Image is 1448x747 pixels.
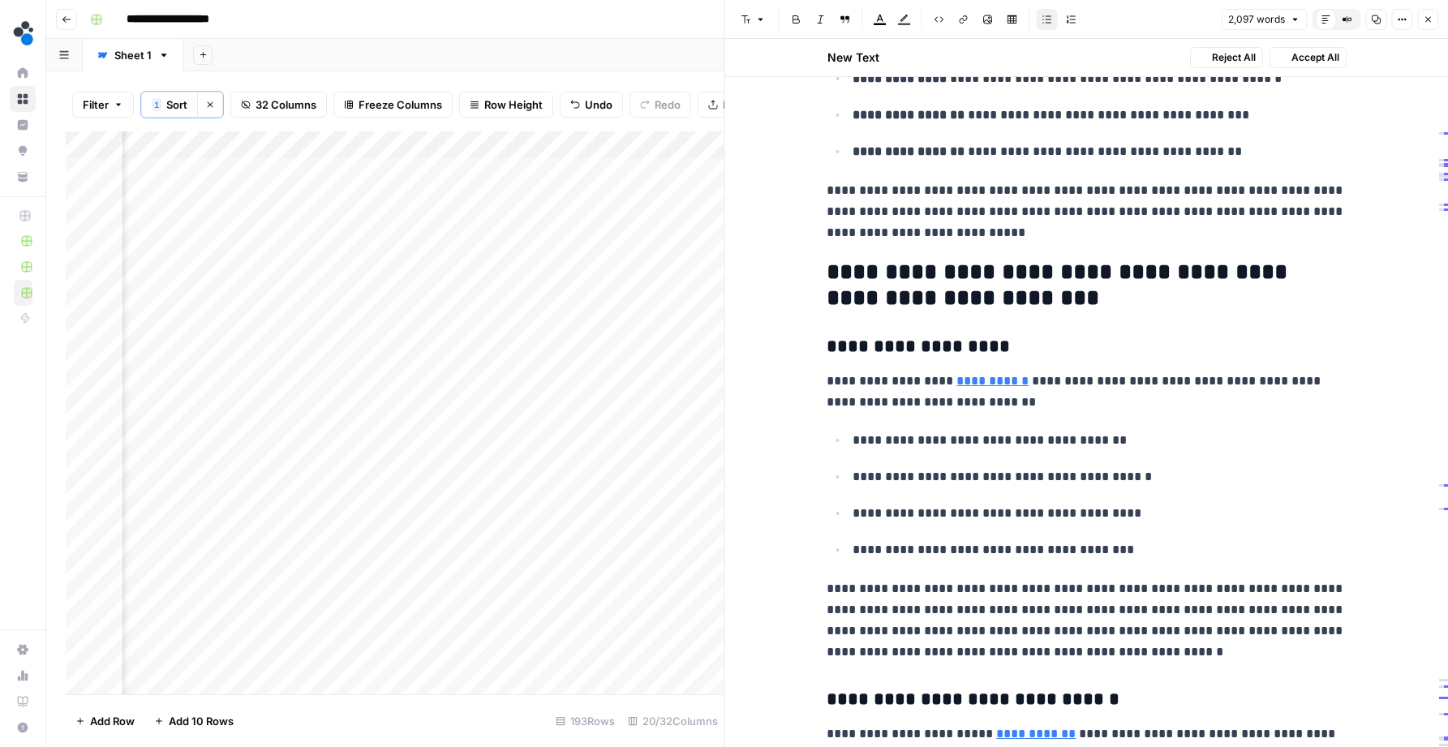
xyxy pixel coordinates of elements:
div: 1 [152,98,161,111]
button: 32 Columns [230,92,327,118]
a: Opportunities [10,138,36,164]
span: Add Row [90,713,135,729]
div: 193 Rows [549,708,621,734]
button: 1Sort [141,92,197,118]
a: Browse [10,86,36,112]
button: Add Row [66,708,144,734]
a: Learning Hub [10,689,36,715]
button: Help + Support [10,715,36,741]
a: Home [10,60,36,86]
button: Reject All [1189,47,1262,68]
button: Redo [629,92,691,118]
span: Redo [655,97,681,113]
button: 2,097 words [1221,9,1307,30]
div: Sheet 1 [114,47,152,63]
span: Accept All [1291,50,1338,65]
span: Sort [166,97,187,113]
button: Accept All [1269,47,1346,68]
span: Reject All [1211,50,1255,65]
button: Freeze Columns [333,92,453,118]
span: Row Height [484,97,543,113]
div: 20/32 Columns [621,708,724,734]
span: 1 [154,98,159,111]
button: Add 10 Rows [144,708,243,734]
span: Add 10 Rows [169,713,234,729]
button: Export CSV [698,92,791,118]
button: Undo [560,92,623,118]
a: Usage [10,663,36,689]
span: Filter [83,97,109,113]
span: 2,097 words [1228,12,1285,27]
span: Undo [585,97,612,113]
button: Row Height [459,92,553,118]
a: Settings [10,637,36,663]
a: Your Data [10,164,36,190]
h2: New Text [827,49,879,66]
a: Sheet 1 [83,39,183,71]
span: 32 Columns [256,97,316,113]
button: Filter [72,92,134,118]
button: Workspace: spot.ai [10,13,36,54]
a: Insights [10,112,36,138]
span: Freeze Columns [359,97,442,113]
img: spot.ai Logo [10,19,39,48]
